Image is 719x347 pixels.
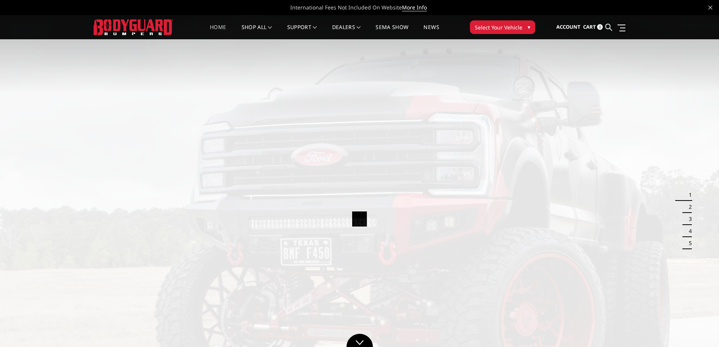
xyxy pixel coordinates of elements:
a: News [423,25,439,39]
button: Select Your Vehicle [470,20,535,34]
a: Home [210,25,226,39]
button: 4 of 5 [684,225,692,237]
a: Dealers [332,25,361,39]
a: Support [287,25,317,39]
span: Cart [583,23,596,30]
a: More Info [402,4,427,11]
a: SEMA Show [376,25,408,39]
a: Click to Down [346,334,373,347]
a: Cart 0 [583,17,603,37]
img: BODYGUARD BUMPERS [94,19,173,35]
span: Account [556,23,580,30]
button: 3 of 5 [684,213,692,225]
span: ▾ [528,23,530,31]
button: 5 of 5 [684,237,692,249]
span: Select Your Vehicle [475,23,522,31]
a: Account [556,17,580,37]
button: 2 of 5 [684,201,692,213]
a: shop all [242,25,272,39]
span: 0 [597,24,603,30]
button: 1 of 5 [684,189,692,201]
